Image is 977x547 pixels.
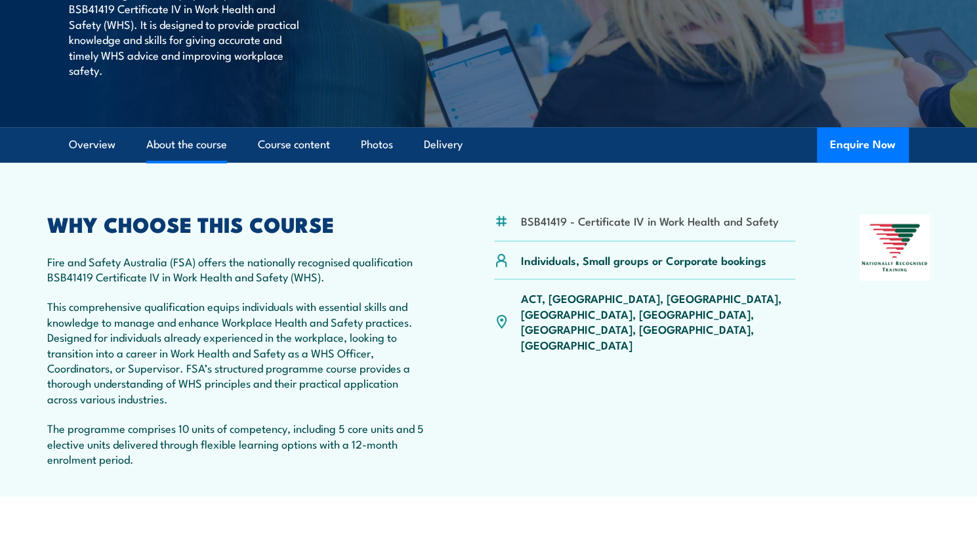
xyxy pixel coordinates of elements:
p: This comprehensive qualification equips individuals with essential skills and knowledge to manage... [47,298,430,406]
p: Fire and Safety Australia (FSA) offers the nationally recognised qualification BSB41419 Certifica... [47,254,430,285]
li: BSB41419 - Certificate IV in Work Health and Safety [521,213,779,228]
button: Enquire Now [817,127,909,163]
a: About the course [146,127,227,162]
img: Nationally Recognised Training logo. [860,214,930,281]
a: Course content [258,127,330,162]
a: Overview [69,127,115,162]
a: Photos [361,127,393,162]
p: ACT, [GEOGRAPHIC_DATA], [GEOGRAPHIC_DATA], [GEOGRAPHIC_DATA], [GEOGRAPHIC_DATA], [GEOGRAPHIC_DATA... [521,291,796,352]
h2: WHY CHOOSE THIS COURSE [47,214,430,233]
a: Delivery [424,127,463,162]
p: Individuals, Small groups or Corporate bookings [521,253,766,268]
p: The programme comprises 10 units of competency, including 5 core units and 5 elective units deliv... [47,420,430,466]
